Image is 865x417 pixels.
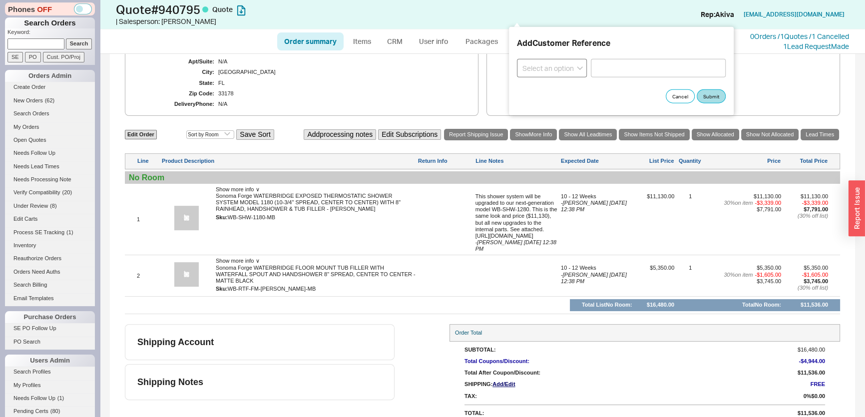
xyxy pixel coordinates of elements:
[754,193,781,199] span: $11,130.00
[755,272,781,278] span: - $1,605.00
[802,272,828,278] span: - $1,605.00
[5,122,95,132] a: My Orders
[125,130,157,139] a: Edit Order
[5,135,95,145] a: Open Quotes
[464,347,780,353] div: SubTotal:
[216,186,259,192] span: Show more info ∨
[804,265,828,271] span: $5,350.00
[116,2,435,16] h1: Quote # 940795
[703,92,719,100] span: Submit
[632,158,674,164] div: List Price
[464,381,492,388] div: Shipping:
[216,214,228,220] span: Sku:
[692,129,739,140] a: Show Allocated
[757,206,781,212] span: $7,791.00
[757,278,781,284] span: $3,745.00
[501,58,576,65] div: Apt/Suite:
[13,97,43,103] span: New Orders
[475,239,556,252] span: - [PERSON_NAME] [DATE] 12:38 PM
[801,358,825,364] span: $4,944.00
[174,262,199,287] img: no_photo
[492,381,515,388] span: Add /Edit
[13,203,48,209] span: Under Review
[444,129,508,140] a: Report Shipping Issue
[750,32,849,40] a: 0Orders /1Quotes /1 Cancelled
[139,69,214,75] div: City:
[5,355,95,367] div: Users Admin
[5,108,95,119] a: Search Orders
[783,285,828,291] div: ( 30 % off list)
[5,214,95,224] a: Edit Carts
[45,97,55,103] span: ( 62 )
[689,193,692,253] div: 1
[174,206,199,230] img: no_photo
[346,32,378,50] a: Items
[744,11,845,18] a: [EMAIL_ADDRESS][DOMAIN_NAME]
[13,408,48,414] span: Pending Certs
[139,101,214,107] div: Delivery Phone:
[50,408,60,414] span: ( 80 )
[43,52,84,62] input: Cust. PO/Proj
[706,158,781,164] div: Price
[458,32,505,50] a: Packages
[380,32,410,50] a: CRM
[5,323,95,334] a: SE PO Follow Up
[5,82,95,92] a: Create Order
[5,280,95,290] a: Search Billing
[5,380,95,391] a: My Profiles
[501,80,576,86] div: State:
[139,101,464,107] div: N/A
[25,52,41,62] input: PO
[724,272,753,278] span: 30 % on item
[689,265,692,294] div: 1
[412,32,456,50] a: User info
[783,158,828,164] div: Total Price
[697,89,726,103] button: Submit
[5,293,95,304] a: Email Templates
[304,129,376,140] button: Addprocessing notes
[5,337,95,347] a: PO Search
[418,158,473,164] div: Return Info
[559,129,617,140] a: Show All Leadtimes
[801,302,828,308] div: $11,536.00
[783,213,828,219] div: ( 30 % off list)
[757,265,781,271] span: $5,350.00
[218,58,464,65] div: N/A
[236,129,274,140] button: Save Sort
[783,42,849,50] a: 1Lead RequestMade
[464,393,780,400] div: Tax:
[501,101,576,107] div: Phone:
[218,69,464,75] div: [GEOGRAPHIC_DATA]
[50,203,56,209] span: ( 8 )
[701,9,734,19] div: Rep: Akiva
[799,358,825,365] span: -
[633,265,675,294] span: $5,350.00
[811,381,825,387] span: FREE
[755,200,781,206] span: - $3,339.00
[137,337,214,348] div: Shipping Account
[679,158,701,164] div: Quantity
[582,302,632,308] div: Total List No Room :
[561,272,627,284] span: - [PERSON_NAME] [DATE] 12:38 PM
[811,393,825,400] span: $0.00
[13,189,60,195] span: Verify Compatibility
[510,129,557,140] button: ShowMore Info
[475,193,559,239] div: This shower system will be upgraded to our next-generation model WB-SHW-1280. This is the same lo...
[137,273,159,279] div: 2
[5,17,95,28] h1: Search Orders
[13,176,71,182] span: Needs Processing Note
[212,5,233,13] span: Quote
[5,253,95,264] a: Reauthorize Orders
[619,129,689,140] a: Show Items Not Shipped
[798,370,825,376] span: $11,536.00
[5,70,95,82] div: Orders Admin
[218,90,464,97] div: 33178
[5,367,95,377] a: Search Profiles
[742,302,781,308] div: Total No Room :
[666,89,695,103] button: Cancel
[66,229,73,235] span: ( 1 )
[137,377,390,388] div: Shipping Notes
[561,158,630,164] div: Expected Date
[216,265,416,285] span: Sonoma Forge WATERBRIDGE FLOOR MOUNT TUB FILLER WITH WATERFALL SPOUT AND HANDSHOWER 8" SPREAD, CE...
[804,206,828,212] span: $7,791.00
